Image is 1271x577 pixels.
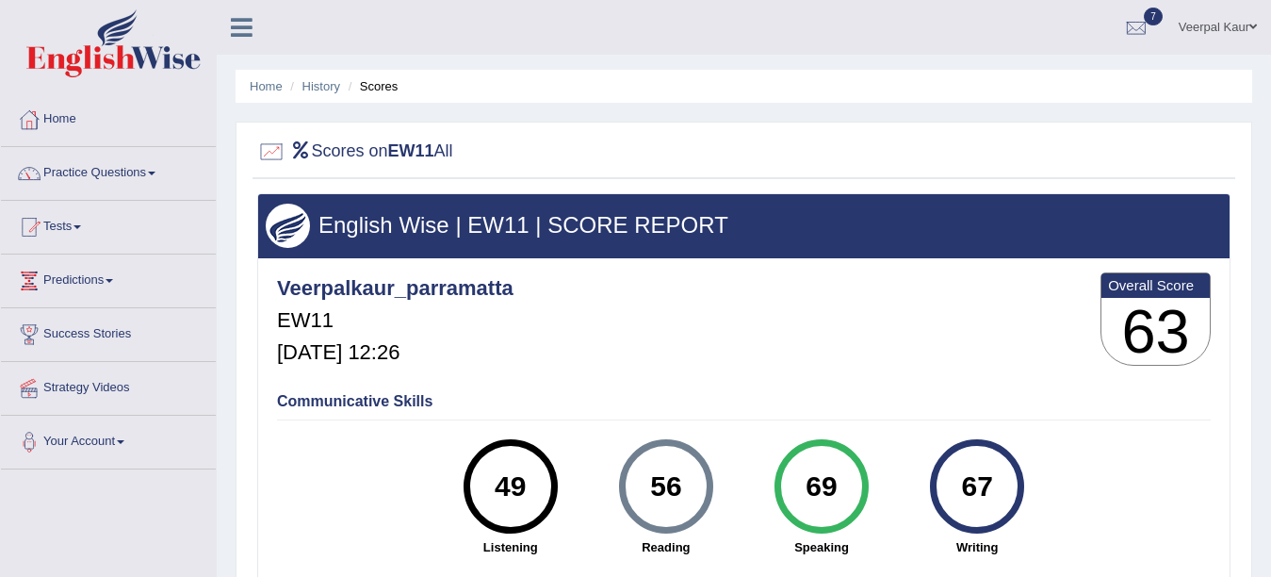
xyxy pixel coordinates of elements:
div: 49 [476,447,545,526]
strong: Speaking [753,538,889,556]
img: wings.png [266,204,310,248]
div: 69 [787,447,855,526]
h4: Veerpalkaur_parramatta [277,277,513,300]
h3: 63 [1101,298,1210,366]
strong: Reading [597,538,734,556]
strong: Listening [442,538,578,556]
a: Your Account [1,416,216,463]
a: Home [250,79,283,93]
h5: EW11 [277,309,513,332]
a: Strategy Videos [1,362,216,409]
b: Overall Score [1108,277,1203,293]
h3: English Wise | EW11 | SCORE REPORT [266,213,1222,238]
a: Predictions [1,255,216,302]
a: Success Stories [1,308,216,355]
span: 7 [1144,8,1163,25]
h5: [DATE] 12:26 [277,341,513,364]
a: Tests [1,201,216,248]
li: Scores [344,77,399,95]
b: EW11 [388,141,434,160]
h4: Communicative Skills [277,393,1211,410]
div: 67 [943,447,1012,526]
h2: Scores on All [257,138,453,166]
a: History [302,79,340,93]
a: Home [1,93,216,140]
strong: Writing [909,538,1046,556]
div: 56 [631,447,700,526]
a: Practice Questions [1,147,216,194]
